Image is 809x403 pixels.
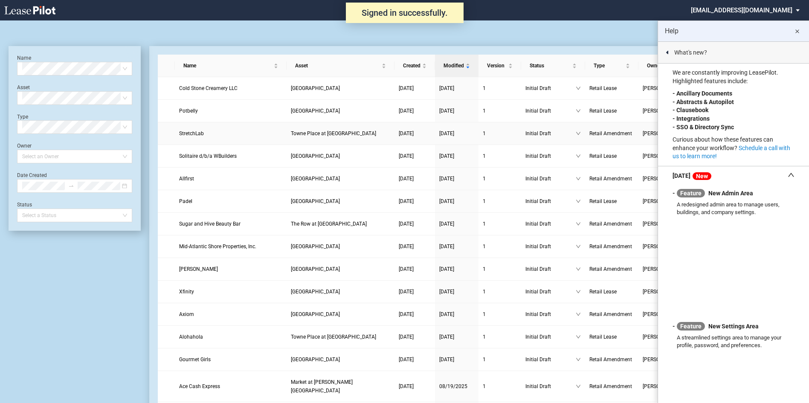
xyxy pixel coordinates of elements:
span: Ace Cash Express [179,383,220,389]
span: down [576,154,581,159]
span: Retail Amendment [589,176,632,182]
span: [DATE] [439,334,454,340]
span: Pleasant Valley Marketplace [291,311,340,317]
a: 1 [483,287,517,296]
div: Signed in successfully. [346,3,464,23]
a: [GEOGRAPHIC_DATA] [291,242,390,251]
span: Type [594,61,624,70]
a: [DATE] [399,310,431,319]
span: [PERSON_NAME] [643,197,689,206]
span: Axiom [179,311,194,317]
span: 1 [483,221,486,227]
a: [DATE] [399,174,431,183]
span: Chantilly Plaza [291,153,340,159]
a: [DATE] [399,197,431,206]
a: Market at [PERSON_NAME][GEOGRAPHIC_DATA] [291,378,390,395]
span: down [576,131,581,136]
a: Retail Amendment [589,242,634,251]
a: Sugar and Hive Beauty Bar [179,220,282,228]
a: 1 [483,242,517,251]
a: StretchLab [179,129,282,138]
a: [DATE] [439,197,474,206]
span: [PERSON_NAME] [643,242,689,251]
a: Cold Stone Creamery LLC [179,84,282,93]
span: Retail Lease [589,198,617,204]
span: [DATE] [439,221,454,227]
a: 1 [483,382,517,391]
span: Potbelly [179,108,198,114]
a: Mid-Atlantic Shore Properties, Inc. [179,242,282,251]
a: [GEOGRAPHIC_DATA] [291,310,390,319]
a: Retail Amendment [589,382,634,391]
a: Retail Amendment [589,265,634,273]
span: 1 [483,176,486,182]
span: [DATE] [439,357,454,362]
span: [DATE] [399,334,414,340]
span: 1 [483,357,486,362]
span: Padel [179,198,192,204]
span: Status [530,61,571,70]
th: Owner [638,55,698,77]
span: 1 [483,85,486,91]
span: to [68,183,74,189]
span: Sugar and Hive Beauty Bar [179,221,241,227]
a: Retail Amendment [589,355,634,364]
span: Asset [295,61,380,70]
span: Commerce Centre [291,176,340,182]
th: Created [394,55,435,77]
span: Initial Draft [525,84,576,93]
span: Initial Draft [525,129,576,138]
span: down [576,267,581,272]
a: Axiom [179,310,282,319]
span: down [576,244,581,249]
a: Retail Lease [589,84,634,93]
span: [PERSON_NAME] [643,310,689,319]
span: Initial Draft [525,310,576,319]
a: [DATE] [439,220,474,228]
span: [DATE] [399,266,414,272]
span: Retail Lease [589,334,617,340]
span: [DATE] [399,108,414,114]
span: Retail Lease [589,85,617,91]
span: Retail Amendment [589,357,632,362]
span: Initial Draft [525,107,576,115]
span: [DATE] [399,130,414,136]
span: [DATE] [399,311,414,317]
th: Status [521,55,585,77]
span: down [576,176,581,181]
span: Retail Lease [589,289,617,295]
a: [PERSON_NAME] [179,265,282,273]
span: Xfinity [179,289,194,295]
a: Retail Amendment [589,220,634,228]
span: Name [183,61,272,70]
a: [DATE] [439,129,474,138]
span: [PERSON_NAME] [643,220,689,228]
a: Retail Lease [589,333,634,341]
a: [GEOGRAPHIC_DATA] [291,197,390,206]
a: 1 [483,265,517,273]
span: Market at Opitz Crossing [291,379,353,394]
span: 1 [483,198,486,204]
span: down [576,221,581,226]
span: 1 [483,266,486,272]
a: Towne Place at [GEOGRAPHIC_DATA] [291,129,390,138]
span: Retail Amendment [589,130,632,136]
span: down [576,86,581,91]
a: Ace Cash Express [179,382,282,391]
th: Name [175,55,287,77]
th: Version [478,55,521,77]
span: [PERSON_NAME] [643,174,689,183]
span: [DATE] [439,289,454,295]
a: [GEOGRAPHIC_DATA] [291,265,390,273]
span: [PERSON_NAME] [643,129,689,138]
a: 1 [483,333,517,341]
a: [DATE] [439,107,474,115]
span: Papa Johns [179,266,218,272]
span: Initial Draft [525,152,576,160]
a: 1 [483,152,517,160]
span: [DATE] [439,311,454,317]
a: [GEOGRAPHIC_DATA] [291,287,390,296]
span: Retail Amendment [589,311,632,317]
span: [PERSON_NAME] [643,333,689,341]
span: Mid-Atlantic Shore Properties, Inc. [179,244,256,249]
